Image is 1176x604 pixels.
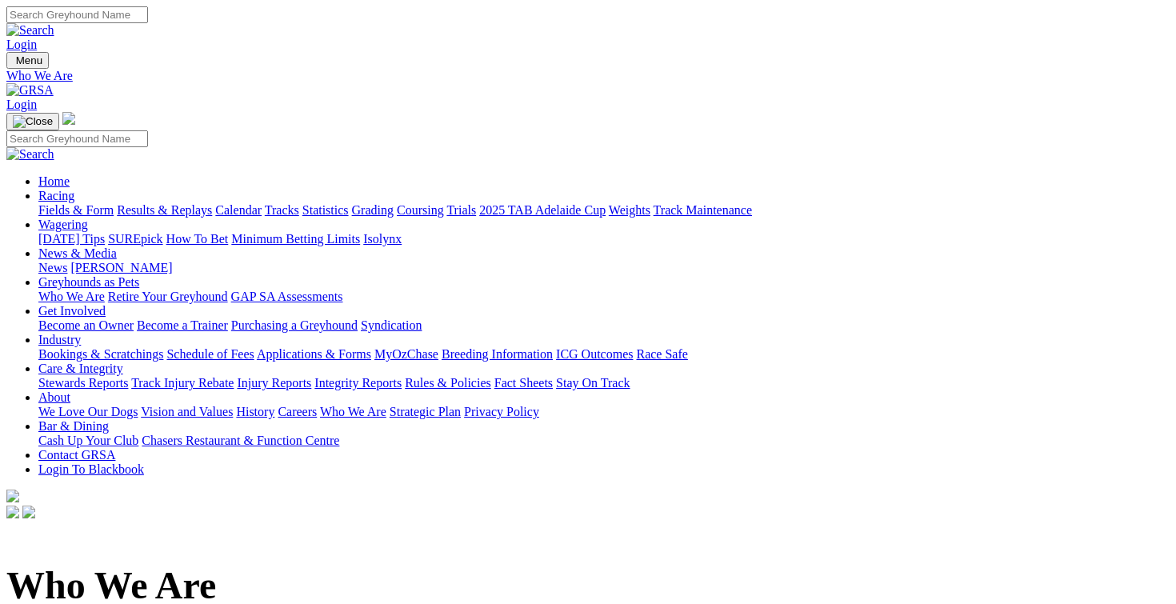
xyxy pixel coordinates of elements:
a: MyOzChase [374,347,438,361]
a: Contact GRSA [38,448,115,462]
div: Care & Integrity [38,376,1170,390]
a: How To Bet [166,232,229,246]
a: Who We Are [38,290,105,303]
a: Who We Are [6,69,1170,83]
a: [DATE] Tips [38,232,105,246]
a: Chasers Restaurant & Function Centre [142,434,339,447]
img: Search [6,147,54,162]
a: Purchasing a Greyhound [231,318,358,332]
div: About [38,405,1170,419]
a: Login [6,38,37,51]
a: Bookings & Scratchings [38,347,163,361]
a: Care & Integrity [38,362,123,375]
a: History [236,405,274,418]
a: Syndication [361,318,422,332]
img: Close [13,115,53,128]
div: Industry [38,347,1170,362]
a: ICG Outcomes [556,347,633,361]
div: Wagering [38,232,1170,246]
a: Tracks [265,203,299,217]
a: 2025 TAB Adelaide Cup [479,203,606,217]
a: Greyhounds as Pets [38,275,139,289]
a: Schedule of Fees [166,347,254,361]
a: Who We Are [320,405,386,418]
div: News & Media [38,261,1170,275]
div: Bar & Dining [38,434,1170,448]
a: Bar & Dining [38,419,109,433]
a: Retire Your Greyhound [108,290,228,303]
a: Grading [352,203,394,217]
a: Trials [446,203,476,217]
a: Get Involved [38,304,106,318]
a: Weights [609,203,650,217]
a: Become an Owner [38,318,134,332]
a: About [38,390,70,404]
a: Home [38,174,70,188]
img: twitter.svg [22,506,35,518]
a: We Love Our Dogs [38,405,138,418]
a: Calendar [215,203,262,217]
a: Strategic Plan [390,405,461,418]
a: Integrity Reports [314,376,402,390]
a: Become a Trainer [137,318,228,332]
a: Login [6,98,37,111]
a: Track Injury Rebate [131,376,234,390]
a: Injury Reports [237,376,311,390]
a: GAP SA Assessments [231,290,343,303]
a: Stay On Track [556,376,630,390]
a: Fields & Form [38,203,114,217]
button: Toggle navigation [6,113,59,130]
a: Wagering [38,218,88,231]
a: [PERSON_NAME] [70,261,172,274]
a: Cash Up Your Club [38,434,138,447]
div: Greyhounds as Pets [38,290,1170,304]
a: Industry [38,333,81,346]
input: Search [6,6,148,23]
img: logo-grsa-white.png [62,112,75,125]
a: Statistics [302,203,349,217]
a: Privacy Policy [464,405,539,418]
img: facebook.svg [6,506,19,518]
a: Careers [278,405,317,418]
a: Isolynx [363,232,402,246]
a: Fact Sheets [494,376,553,390]
a: Rules & Policies [405,376,491,390]
a: Results & Replays [117,203,212,217]
a: Stewards Reports [38,376,128,390]
a: Vision and Values [141,405,233,418]
a: Breeding Information [442,347,553,361]
a: Minimum Betting Limits [231,232,360,246]
div: Get Involved [38,318,1170,333]
a: Applications & Forms [257,347,371,361]
a: Race Safe [636,347,687,361]
div: Racing [38,203,1170,218]
a: News [38,261,67,274]
img: Search [6,23,54,38]
a: News & Media [38,246,117,260]
input: Search [6,130,148,147]
a: Track Maintenance [654,203,752,217]
img: GRSA [6,83,54,98]
span: Menu [16,54,42,66]
button: Toggle navigation [6,52,49,69]
a: Coursing [397,203,444,217]
a: Login To Blackbook [38,462,144,476]
img: logo-grsa-white.png [6,490,19,502]
a: Racing [38,189,74,202]
a: SUREpick [108,232,162,246]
